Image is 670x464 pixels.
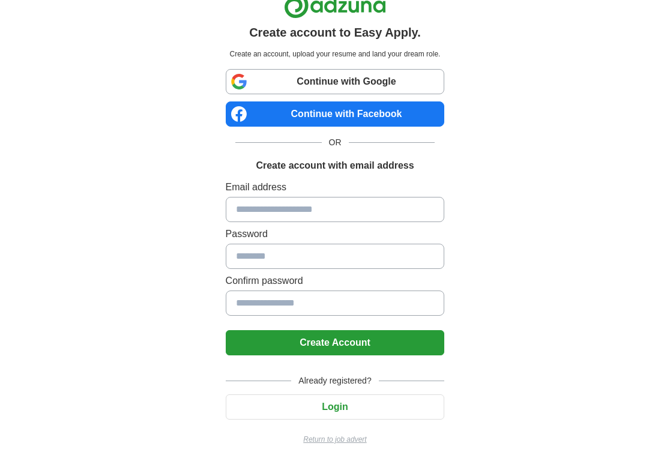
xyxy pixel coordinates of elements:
h1: Create account with email address [256,158,414,173]
p: Create an account, upload your resume and land your dream role. [228,49,442,59]
button: Create Account [226,330,445,355]
a: Return to job advert [226,434,445,445]
label: Confirm password [226,274,445,288]
label: Email address [226,180,445,194]
button: Login [226,394,445,420]
a: Continue with Facebook [226,101,445,127]
span: Already registered? [291,375,378,387]
h1: Create account to Easy Apply. [249,23,421,41]
span: OR [322,136,349,149]
a: Continue with Google [226,69,445,94]
label: Password [226,227,445,241]
a: Login [226,402,445,412]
